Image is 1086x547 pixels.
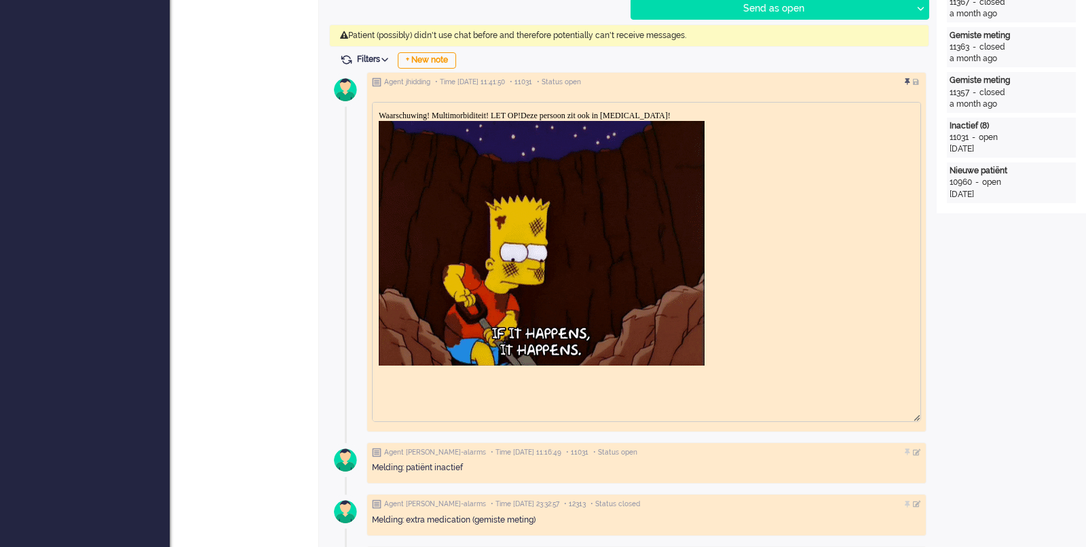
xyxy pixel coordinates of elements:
img: avatar [329,443,362,477]
img: avatar [329,495,362,529]
span: Agent [PERSON_NAME]-alarms [384,448,486,457]
div: 11363 [950,41,969,53]
img: ic_note_grey.svg [372,448,381,457]
div: Gemiste meting [950,30,1073,41]
span: • 11031 [566,448,588,457]
div: - [972,177,982,188]
span: • 12313 [564,499,586,509]
iframe: Rich Text Area [373,103,920,409]
div: Gemiste meting [950,75,1073,86]
div: 11357 [950,87,969,99]
div: Inactief (8) [950,120,1073,132]
div: - [969,41,979,53]
div: 10960 [950,177,972,188]
img: ic_note_grey.svg [372,77,381,87]
div: 11031 [950,132,969,143]
span: Agent jhidding [384,77,430,87]
span: • Status open [593,448,637,457]
span: • Time [DATE] 23:32:57 [491,499,559,509]
span: • Status closed [591,499,640,509]
body: Rich Text Area. Press ALT-0 for help. [5,5,593,29]
div: + New note [398,52,456,69]
div: [DATE] [950,143,1073,155]
span: • Status open [537,77,581,87]
div: open [982,177,1001,188]
div: Patient (possibly) didn't use chat before and therefore potentially can't receive messages. [329,24,929,47]
div: closed [979,41,1005,53]
div: Nieuwe patiënt [950,165,1073,177]
div: - [969,87,979,99]
div: open [979,132,998,143]
div: [DATE] [950,189,1073,200]
span: • 11031 [510,77,532,87]
span: Agent [PERSON_NAME]-alarms [384,499,486,509]
span: • Time [DATE] 11:16:49 [491,448,561,457]
div: a month ago [950,99,1073,110]
div: Melding: extra medication (gemiste meting) [372,514,921,526]
div: - [969,132,979,143]
div: Melding: patiënt inactief [372,462,921,474]
span: Filters [357,54,393,64]
div: a month ago [950,8,1073,20]
span: • Time [DATE] 11:41:50 [435,77,505,87]
img: avatar [329,73,362,107]
div: Resize [909,409,920,421]
div: closed [979,87,1005,99]
div: a month ago [950,53,1073,65]
img: ic_note_grey.svg [372,499,381,509]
